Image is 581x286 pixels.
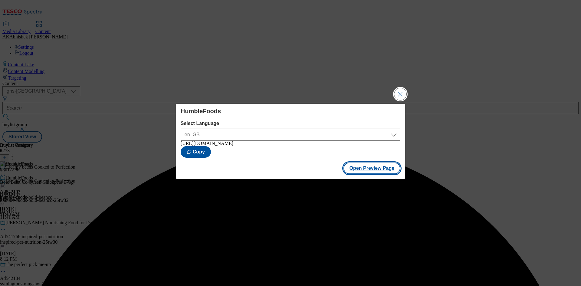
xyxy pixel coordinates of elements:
[181,141,400,146] div: [URL][DOMAIN_NAME]
[176,104,405,179] div: Modal
[181,121,400,126] label: Select Language
[394,88,406,100] button: Close Modal
[343,163,401,174] button: Open Preview Page
[181,107,400,115] h4: HumbleFoods
[181,146,211,158] button: Copy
